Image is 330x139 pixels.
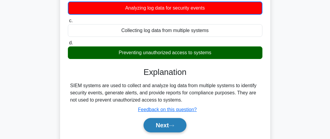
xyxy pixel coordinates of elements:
div: SIEM systems are used to collect and analyze log data from multiple systems to identify security ... [70,82,260,104]
a: Feedback on this question? [138,107,197,112]
span: c. [69,18,73,23]
span: d. [69,40,73,45]
div: Analyzing log data for security events [68,1,262,15]
div: Collecting log data from multiple systems [68,24,262,37]
h3: Explanation [71,67,259,77]
button: Next [144,118,186,132]
div: Preventing unauthorized access to systems [68,46,262,59]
